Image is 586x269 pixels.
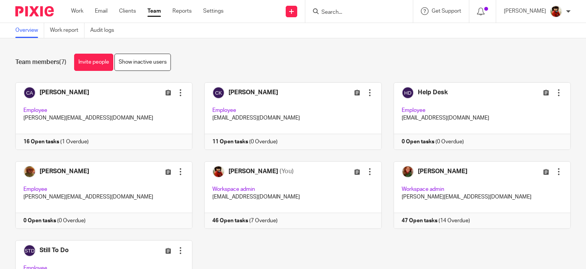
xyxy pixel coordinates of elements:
a: Reports [172,7,192,15]
a: Show inactive users [114,54,171,71]
a: Invite people [74,54,113,71]
img: Pixie [15,6,54,16]
input: Search [321,9,390,16]
a: Email [95,7,108,15]
p: [PERSON_NAME] [504,7,546,15]
a: Audit logs [90,23,120,38]
a: Clients [119,7,136,15]
a: Work report [50,23,84,38]
span: Get Support [432,8,461,14]
a: Work [71,7,83,15]
a: Settings [203,7,223,15]
a: Overview [15,23,44,38]
img: Phil%20Baby%20pictures%20(3).JPG [550,5,562,18]
a: Team [147,7,161,15]
h1: Team members [15,58,66,66]
span: (7) [59,59,66,65]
